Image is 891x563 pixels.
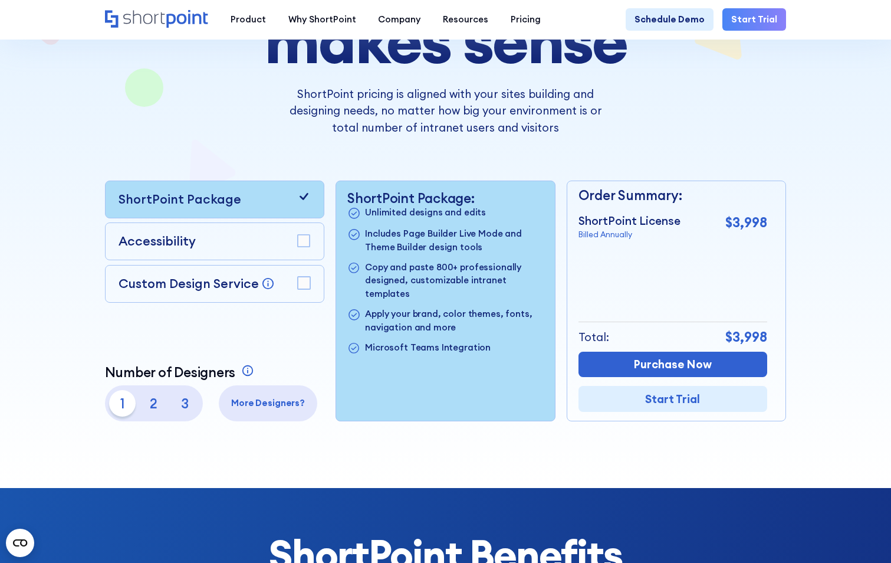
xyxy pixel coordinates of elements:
a: Why ShortPoint [277,8,367,31]
p: ShortPoint Package [119,190,241,209]
a: Start Trial [722,8,786,31]
a: Schedule Demo [626,8,714,31]
p: $3,998 [725,212,767,233]
p: More Designers? [223,397,313,410]
p: Total: [578,329,609,345]
p: 2 [140,390,167,417]
p: $3,998 [725,327,767,347]
p: Copy and paste 800+ professionally designed, customizable intranet templates [365,261,544,301]
p: ShortPoint Package: [347,190,544,206]
p: ShortPoint License [578,212,680,229]
p: ShortPoint pricing is aligned with your sites building and designing needs, no matter how big you... [278,86,613,136]
div: Pricing [511,13,541,27]
p: Order Summary: [578,185,768,205]
a: Company [367,8,432,31]
p: Unlimited designs and edits [365,206,486,221]
p: Apply your brand, color themes, fonts, navigation and more [365,307,544,334]
a: Pricing [499,8,552,31]
p: Microsoft Teams Integration [365,341,491,356]
p: Accessibility [119,232,196,251]
div: Product [231,13,266,27]
a: Number of Designers [105,364,257,380]
a: Resources [432,8,499,31]
div: Resources [443,13,488,27]
p: Number of Designers [105,364,236,380]
p: Billed Annually [578,229,680,241]
a: Purchase Now [578,352,768,377]
p: 3 [172,390,198,417]
div: Company [378,13,420,27]
div: Why ShortPoint [288,13,356,27]
a: Product [219,8,277,31]
a: Start Trial [578,386,768,411]
iframe: Chat Widget [679,426,891,563]
p: 1 [109,390,136,417]
a: Home [105,10,209,29]
p: Includes Page Builder Live Mode and Theme Builder design tools [365,227,544,254]
p: Custom Design Service [119,276,259,292]
button: Open CMP widget [6,529,34,557]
